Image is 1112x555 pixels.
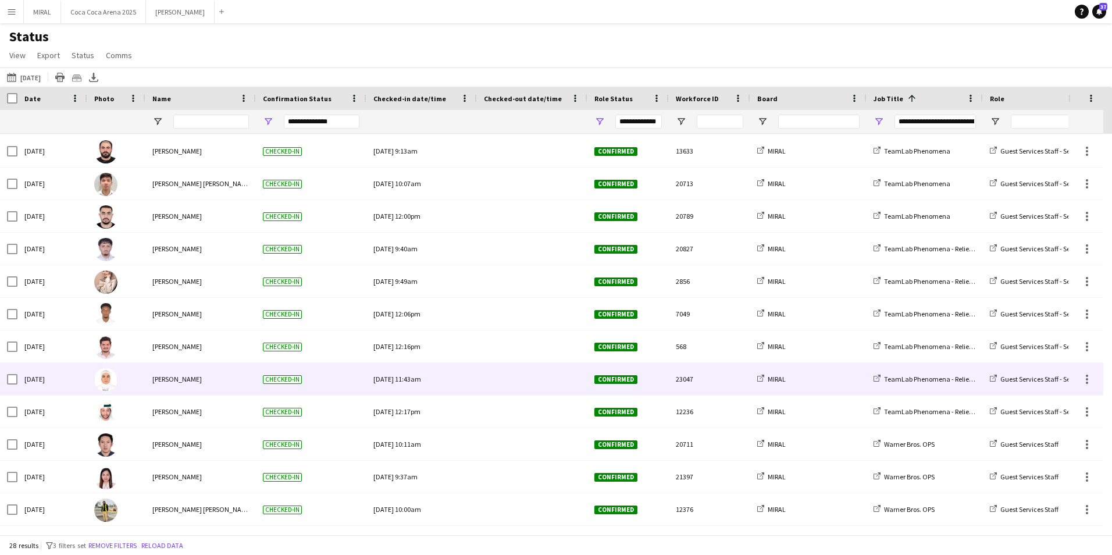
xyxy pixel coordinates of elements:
span: Workforce ID [676,94,719,103]
a: Guest Services Staff - Senior [990,277,1082,286]
span: Guest Services Staff - Senior [1000,342,1082,351]
div: [DATE] 10:11am [373,428,470,460]
a: MIRAL [757,375,786,383]
span: Date [24,94,41,103]
button: Open Filter Menu [263,116,273,127]
div: [DATE] 12:17pm [373,396,470,428]
span: Checked-in [263,147,302,156]
span: Confirmed [594,277,637,286]
img: John Marco De Castro [94,173,117,196]
a: Comms [101,48,137,63]
div: 12376 [669,493,750,525]
span: Guest Services Staff [1000,505,1058,514]
img: Fatima Hasan [94,368,117,392]
button: MIRAL [24,1,61,23]
a: TeamLab Phenomena - Relievers [874,342,981,351]
input: Role Filter Input [1011,115,1092,129]
button: Open Filter Menu [874,116,884,127]
span: [PERSON_NAME] [152,277,202,286]
span: Confirmed [594,212,637,221]
div: [DATE] [17,135,87,167]
span: MIRAL [768,179,786,188]
img: Leslie Razonable [94,466,117,489]
span: MIRAL [768,342,786,351]
img: Aseel Bashir [94,271,117,294]
span: Job Title [874,94,903,103]
span: [PERSON_NAME] [PERSON_NAME] [152,505,252,514]
span: [PERSON_NAME] [152,440,202,449]
a: Guest Services Staff - Senior [990,309,1082,318]
span: TeamLab Phenomena - Relievers [884,309,981,318]
div: 20711 [669,428,750,460]
span: Checked-in [263,277,302,286]
div: [DATE] 12:16pm [373,330,470,362]
span: Guest Services Staff - Senior [1000,309,1082,318]
button: Open Filter Menu [594,116,605,127]
app-action-btn: Print [53,70,67,84]
input: Name Filter Input [173,115,249,129]
span: TeamLab Phenomena - Relievers [884,277,981,286]
span: Warner Bros. OPS [884,505,935,514]
div: [DATE] 12:06pm [373,298,470,330]
span: Guest Services Staff - Senior [1000,244,1082,253]
div: 23047 [669,363,750,395]
span: Guest Services Staff - Senior [1000,375,1082,383]
span: MIRAL [768,277,786,286]
div: [DATE] [17,233,87,265]
a: Warner Bros. OPS [874,440,935,449]
button: Reload data [139,539,186,552]
span: Checked-in [263,375,302,384]
span: Guest Services Staff - Senior [1000,212,1082,220]
span: MIRAL [768,309,786,318]
span: [PERSON_NAME] [152,244,202,253]
span: Export [37,50,60,61]
span: TeamLab Phenomena [884,212,950,220]
span: MIRAL [768,244,786,253]
span: TeamLab Phenomena - Relievers [884,407,981,416]
span: Guest Services Staff - Senior [1000,407,1082,416]
div: [DATE] [17,363,87,395]
a: Warner Bros. OPS [874,472,935,481]
button: Open Filter Menu [757,116,768,127]
span: MIRAL [768,440,786,449]
div: [DATE] [17,428,87,460]
span: 37 [1099,3,1107,10]
span: Guest Services Staff - Senior [1000,147,1082,155]
button: Open Filter Menu [990,116,1000,127]
a: Guest Services Staff - Senior [990,342,1082,351]
span: [PERSON_NAME] [152,342,202,351]
button: Open Filter Menu [676,116,686,127]
span: Confirmed [594,245,637,254]
a: Guest Services Staff [990,505,1058,514]
a: MIRAL [757,244,786,253]
span: MIRAL [768,505,786,514]
a: Guest Services Staff - Senior [990,147,1082,155]
span: TeamLab Phenomena - Relievers [884,375,981,383]
a: TeamLab Phenomena - Relievers [874,244,981,253]
div: [DATE] 9:37am [373,461,470,493]
span: Board [757,94,778,103]
span: Guest Services Staff [1000,472,1058,481]
div: 13633 [669,135,750,167]
img: Joerey De Castro [94,433,117,457]
a: MIRAL [757,309,786,318]
div: [DATE] [17,396,87,428]
span: Confirmed [594,506,637,514]
img: Abu bakar Mirza Amjad Baig [94,499,117,522]
span: TeamLab Phenomena - Relievers [884,342,981,351]
a: TeamLab Phenomena - Relievers [874,309,981,318]
span: Status [72,50,94,61]
span: Checked-in [263,180,302,188]
div: 7049 [669,298,750,330]
img: Saif Al Azameh [94,140,117,163]
span: [PERSON_NAME] [152,375,202,383]
a: Warner Bros. OPS [874,505,935,514]
a: MIRAL [757,440,786,449]
img: Saeed Binselem [94,401,117,424]
div: [DATE] 9:13am [373,135,470,167]
img: Amir Dullah Noorza Gul [94,336,117,359]
span: Role Status [594,94,633,103]
span: Warner Bros. OPS [884,440,935,449]
a: Guest Services Staff - Senior [990,375,1082,383]
div: [DATE] 9:49am [373,265,470,297]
